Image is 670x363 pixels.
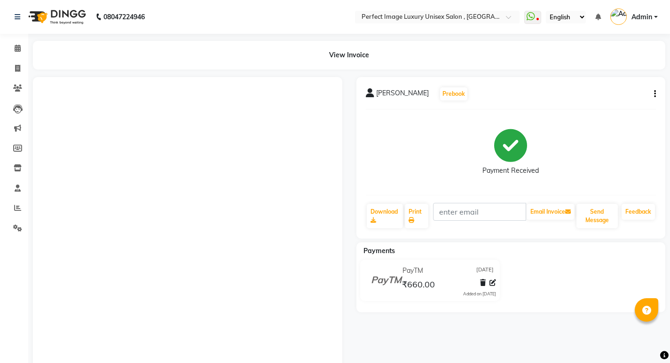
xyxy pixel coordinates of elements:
span: [PERSON_NAME] [376,88,429,101]
img: Admin [610,8,627,25]
span: PayTM [402,266,423,276]
iframe: chat widget [631,325,661,354]
a: Download [367,204,403,228]
input: enter email [433,203,526,221]
a: Feedback [622,204,655,220]
img: logo [24,4,88,30]
span: Payments [363,247,395,255]
button: Email Invoice [527,204,575,220]
a: Print [405,204,428,228]
button: Prebook [440,87,467,100]
span: ₹660.00 [402,279,435,292]
button: Send Message [576,204,618,228]
div: View Invoice [33,41,665,70]
div: Added on [DATE] [463,291,496,297]
span: Admin [631,12,652,22]
b: 08047224946 [103,4,145,30]
div: Payment Received [482,166,539,176]
span: [DATE] [476,266,494,276]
